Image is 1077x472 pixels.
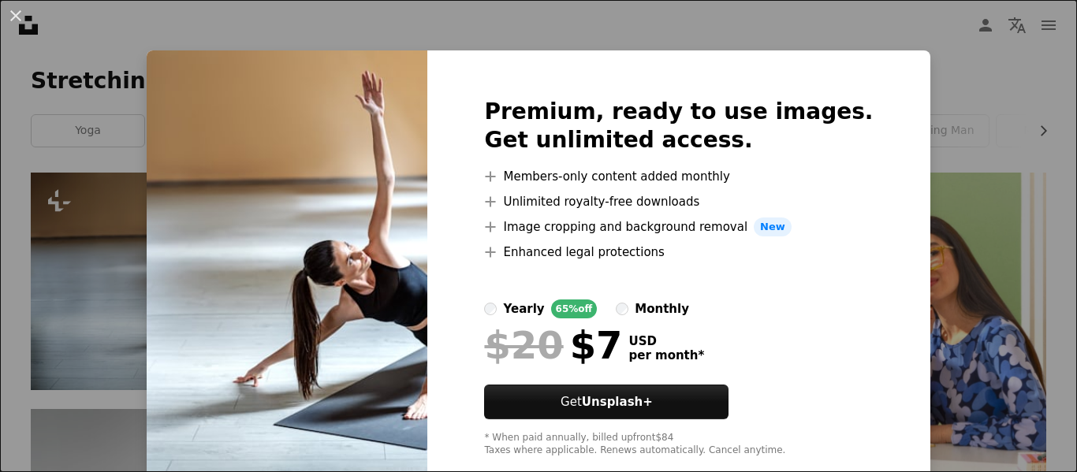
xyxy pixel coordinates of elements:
[484,98,873,154] h2: Premium, ready to use images. Get unlimited access.
[484,325,563,366] span: $20
[551,299,598,318] div: 65% off
[628,334,704,348] span: USD
[484,303,497,315] input: yearly65%off
[484,325,622,366] div: $7
[503,299,544,318] div: yearly
[582,395,653,409] strong: Unsplash+
[628,348,704,362] span: per month *
[484,217,873,236] li: Image cropping and background removal
[484,167,873,186] li: Members-only content added monthly
[635,299,689,318] div: monthly
[484,432,873,457] div: * When paid annually, billed upfront $84 Taxes where applicable. Renews automatically. Cancel any...
[616,303,628,315] input: monthly
[484,192,873,211] li: Unlimited royalty-free downloads
[484,243,873,262] li: Enhanced legal protections
[754,217,792,236] span: New
[484,385,729,419] button: GetUnsplash+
